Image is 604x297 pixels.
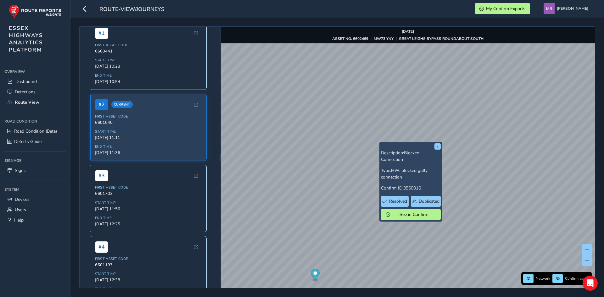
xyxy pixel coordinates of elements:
span: Network [536,276,550,281]
span: Route View [15,99,39,105]
p: Confirm ID: [381,185,441,191]
span: First Asset Code: [95,256,201,261]
span: [DATE] 10:54 [95,79,201,85]
span: Users [15,207,26,213]
img: rr logo [9,4,61,19]
a: Defects Guide [4,136,66,147]
span: 6601197 [95,262,201,268]
span: # 1 [95,28,108,39]
span: My Confirm Exports [486,6,525,12]
div: | | [332,36,484,41]
button: [PERSON_NAME] [544,3,590,14]
div: Open Intercom Messenger [583,276,598,291]
span: See in Confirm [392,212,436,217]
div: Map marker [311,269,320,282]
a: Help [4,215,66,225]
span: [PERSON_NAME] [557,3,588,14]
span: HW: blocked gully connection [381,168,428,180]
button: See in Confirm [381,209,441,220]
span: Resolved [389,198,407,204]
span: Help [14,217,24,223]
span: Start Time: [95,272,201,276]
span: ESSEX HIGHWAYS ANALYTICS PLATFORM [9,25,43,53]
a: Signs [4,165,66,176]
span: Start Time: [95,201,201,205]
span: Road Condition (Beta) [14,128,57,134]
a: Dashboard [4,76,66,87]
button: x [434,143,441,150]
a: Road Condition (Beta) [4,126,66,136]
span: End Time: [95,216,201,220]
a: Route View [4,97,66,107]
a: Detections [4,87,66,97]
span: Detections [15,89,36,95]
button: Duplicated [411,196,440,207]
button: My Confirm Exports [475,3,530,14]
span: 6601703 [95,191,201,196]
strong: [DATE] [402,29,414,34]
button: Resolved [381,196,409,207]
span: First Asset Code: [95,114,201,119]
strong: ASSET NO. 6602469 [332,36,368,41]
span: End Time: [95,287,201,291]
span: End Time: [95,73,201,78]
span: [DATE] 12:25 [95,221,201,227]
div: Signage [4,156,66,165]
span: Defects Guide [14,139,42,145]
p: Type: [381,167,441,180]
p: Description: [381,150,441,163]
span: Signs [15,168,26,173]
span: Blocked Connection [381,150,419,162]
span: Current [111,101,133,108]
span: First Asset Code: [95,185,201,190]
span: # 4 [95,241,108,253]
span: # 2 [95,99,108,110]
a: Devices [4,194,66,205]
span: # 3 [95,170,108,181]
span: Devices [15,196,30,202]
span: [DATE] 10:28 [95,63,201,69]
img: diamond-layout [544,3,555,14]
span: Start Time: [95,129,201,134]
span: Duplicated [419,198,439,204]
a: Users [4,205,66,215]
div: Road Condition [4,117,66,126]
span: Dashboard [15,79,37,85]
span: [DATE] 12:38 [95,277,201,283]
span: Confirm assets [565,276,590,281]
span: [DATE] 11:56 [95,206,201,212]
span: route-view/journeys [99,5,165,14]
span: End Time: [95,144,201,149]
span: [DATE] 11:36 [95,150,201,156]
span: 3560016 [403,185,421,191]
strong: MW73 YNY [374,36,394,41]
span: First Asset Code: [95,43,201,47]
span: [DATE] 11:11 [95,135,201,140]
div: Overview [4,67,66,76]
span: 6601040 [95,120,201,125]
strong: GREAT LEIGHS BYPASS ROUNDABOUT SOUTH [399,36,484,41]
span: Start Time: [95,58,201,63]
div: System [4,185,66,194]
span: 6600441 [95,48,201,54]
